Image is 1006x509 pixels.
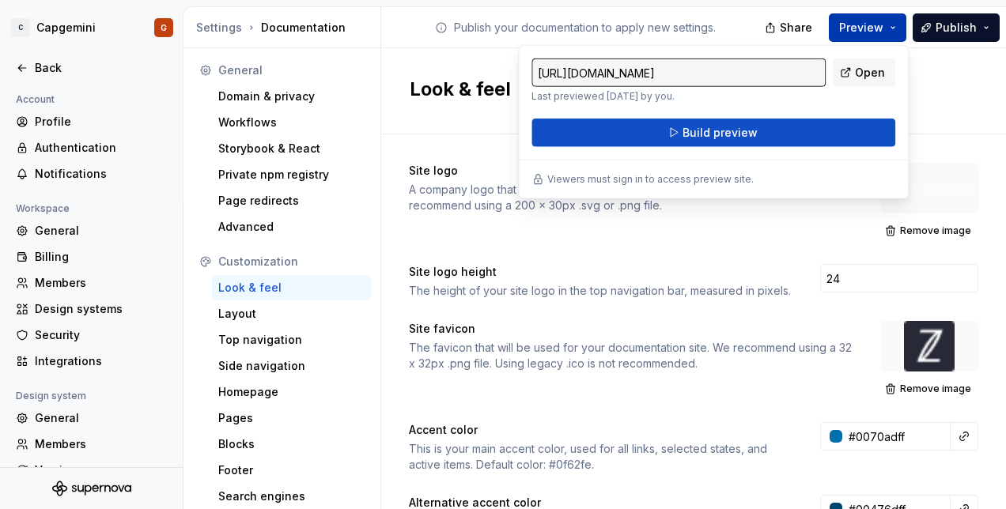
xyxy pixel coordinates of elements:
[218,436,365,452] div: Blocks
[212,379,371,405] a: Homepage
[409,321,852,337] div: Site favicon
[212,110,371,135] a: Workflows
[409,163,852,179] div: Site logo
[829,13,906,42] button: Preview
[757,13,823,42] button: Share
[839,20,883,36] span: Preview
[3,10,180,45] button: CCapgeminiG
[531,90,826,103] p: Last previewed [DATE] by you.
[35,249,167,265] div: Billing
[9,244,173,270] a: Billing
[212,405,371,431] a: Pages
[9,322,173,348] a: Security
[218,488,365,504] div: Search engines
[683,125,758,141] span: Build preview
[832,58,895,87] a: Open
[842,422,951,451] input: e.g. #000000
[9,135,173,160] a: Authentication
[196,20,374,36] div: Documentation
[218,115,365,130] div: Workflows
[9,405,173,431] a: General
[936,20,977,36] span: Publish
[900,224,971,237] span: Remove image
[409,264,792,280] div: Site logo height
[880,220,978,242] button: Remove image
[855,65,885,81] span: Open
[218,332,365,348] div: Top navigation
[218,89,365,104] div: Domain & privacy
[913,13,1000,42] button: Publish
[35,327,167,343] div: Security
[36,20,96,36] div: Capgemini
[212,301,371,326] a: Layout
[218,141,365,156] div: Storybook & React
[161,21,167,34] div: G
[218,193,365,209] div: Page redirects
[218,384,365,400] div: Homepage
[218,358,365,374] div: Side navigation
[212,327,371,353] a: Top navigation
[212,162,371,187] a: Private npm registry
[212,432,371,457] a: Blocks
[218,167,365,183] div: Private npm registry
[820,264,978,292] input: 28
[409,283,792,299] div: The height of your site logo in the top navigation bar, measured in pixels.
[218,306,365,322] div: Layout
[9,90,61,109] div: Account
[9,386,93,405] div: Design system
[9,349,173,374] a: Integrations
[9,296,173,322] a: Design systems
[409,340,852,371] div: The favicon that will be used for your documentation site. We recommend using a 32 x 32px .png fi...
[35,275,167,291] div: Members
[218,219,365,235] div: Advanced
[218,462,365,478] div: Footer
[218,62,365,78] div: General
[9,218,173,243] a: General
[35,223,167,239] div: General
[409,422,792,438] div: Accent color
[218,280,365,296] div: Look & feel
[35,166,167,182] div: Notifications
[35,436,167,452] div: Members
[547,173,754,186] p: Viewers must sign in to access preview site.
[218,410,365,426] div: Pages
[212,136,371,161] a: Storybook & React
[35,140,167,156] div: Authentication
[9,161,173,187] a: Notifications
[531,119,895,147] button: Build preview
[9,199,76,218] div: Workspace
[35,301,167,317] div: Design systems
[9,270,173,296] a: Members
[52,481,131,496] svg: Supernova Logo
[410,77,511,102] h2: Look & feel
[454,20,716,36] p: Publish your documentation to apply new settings.
[212,214,371,239] a: Advanced
[212,458,371,483] a: Footer
[900,383,971,395] span: Remove image
[880,378,978,400] button: Remove image
[11,18,30,37] div: C
[409,441,792,473] div: This is your main accent color, used for all links, selected states, and active items. Default co...
[35,410,167,426] div: General
[409,182,852,213] div: A company logo that will be displayed on all pages on your documentation site. We recommend using...
[9,109,173,134] a: Profile
[9,432,173,457] a: Members
[196,20,242,36] button: Settings
[212,353,371,379] a: Side navigation
[212,84,371,109] a: Domain & privacy
[780,20,812,36] span: Share
[35,462,167,478] div: Versions
[9,55,173,81] a: Back
[35,60,167,76] div: Back
[35,353,167,369] div: Integrations
[218,254,365,270] div: Customization
[212,188,371,213] a: Page redirects
[212,275,371,300] a: Look & feel
[35,114,167,130] div: Profile
[212,484,371,509] a: Search engines
[9,458,173,483] a: Versions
